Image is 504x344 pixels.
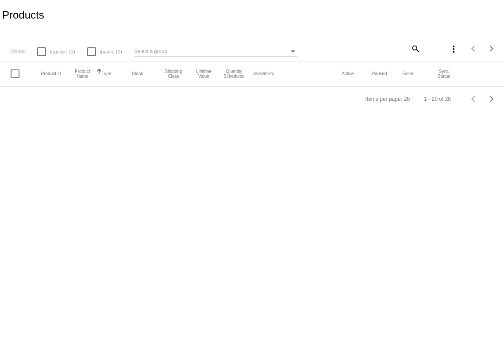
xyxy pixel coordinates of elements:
[41,71,62,76] button: Change sorting for ExternalId
[192,69,215,79] button: Change sorting for LifetimeValue
[134,48,167,54] span: Select a group
[402,71,414,76] button: Change sorting for TotalQuantityFailed
[71,69,94,79] button: Change sorting for ProductName
[100,46,122,57] span: Invalid (0)
[448,44,459,54] mat-icon: more_vert
[372,71,387,76] button: Change sorting for TotalQuantityScheduledPaused
[132,71,143,76] button: Change sorting for StockLevel
[404,96,410,102] div: 20
[162,69,185,79] button: Change sorting for ShippingClass
[483,40,500,57] button: Next page
[223,69,246,79] button: Change sorting for QuantityScheduled
[365,96,402,102] div: Items per page:
[134,46,297,57] mat-select: Select a group
[2,9,44,21] h2: Products
[50,46,75,57] span: Inactive (0)
[11,48,25,54] span: Show:
[483,90,500,108] button: Next page
[342,71,354,76] button: Change sorting for TotalQuantityScheduledActive
[253,71,342,76] mat-header-cell: Availability
[465,40,483,57] button: Previous page
[465,90,483,108] button: Previous page
[102,71,112,76] button: Change sorting for ProductType
[433,69,455,79] button: Change sorting for ValidationErrorCode
[424,96,451,102] div: 1 - 20 of 28
[410,42,420,55] mat-icon: search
